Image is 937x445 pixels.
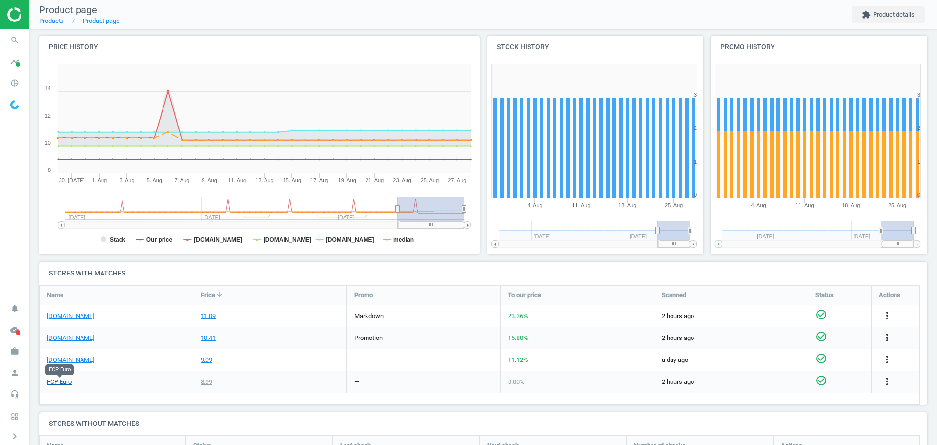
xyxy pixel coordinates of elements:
tspan: 1. Aug [92,177,107,183]
i: notifications [5,299,24,318]
text: 12 [45,113,51,119]
tspan: 18. Aug [842,202,860,208]
text: 3 [917,92,920,98]
tspan: [DOMAIN_NAME] [194,236,242,243]
button: chevron_right [2,430,27,443]
i: timeline [5,52,24,71]
a: Products [39,17,64,24]
h4: Promo history [711,36,927,59]
tspan: Stack [110,236,125,243]
button: more_vert [881,376,893,388]
tspan: 9. Aug [202,177,217,183]
span: 23.36 % [508,312,528,319]
a: FCP Euro [47,378,72,386]
tspan: median [393,236,414,243]
span: Status [815,291,834,299]
div: — [354,356,359,364]
img: ajHJNr6hYgQAAAAASUVORK5CYII= [7,7,77,22]
button: more_vert [881,332,893,344]
i: more_vert [881,376,893,387]
i: pie_chart_outlined [5,74,24,92]
span: Product page [39,4,97,16]
text: 10 [45,140,51,146]
span: 0.00 % [508,378,525,385]
button: extensionProduct details [852,6,925,23]
text: 1 [693,159,696,165]
text: 0 [917,192,920,198]
span: 15.80 % [508,334,528,341]
tspan: 13. Aug [255,177,273,183]
span: markdown [354,312,384,319]
span: Scanned [662,291,686,299]
button: more_vert [881,354,893,366]
tspan: 3. Aug [119,177,134,183]
text: 1 [917,159,920,165]
tspan: 21. Aug [366,177,384,183]
h4: Stores without matches [39,412,927,435]
img: wGWNvw8QSZomAAAAABJRU5ErkJggg== [10,100,19,109]
i: more_vert [881,310,893,321]
i: headset_mic [5,385,24,403]
tspan: 15. Aug [283,177,301,183]
span: a day ago [662,356,800,364]
div: 8.99 [201,378,212,386]
text: 14 [45,85,51,91]
tspan: [DOMAIN_NAME] [326,236,374,243]
h4: Stores with matches [39,262,927,285]
h4: Stock history [487,36,704,59]
span: 2 hours ago [662,312,800,320]
tspan: 11. Aug [795,202,814,208]
tspan: 23. Aug [393,177,411,183]
span: Price [201,291,215,299]
a: Product page [83,17,120,24]
tspan: 25. Aug [664,202,682,208]
tspan: 4. Aug [751,202,766,208]
div: 11.09 [201,312,216,320]
span: To our price [508,291,541,299]
i: check_circle_outline [815,331,827,342]
h4: Price history [39,36,480,59]
i: check_circle_outline [815,375,827,386]
text: 8 [48,167,51,173]
tspan: 11. Aug [572,202,590,208]
a: [DOMAIN_NAME] [47,356,94,364]
i: arrow_downward [215,290,223,298]
tspan: 11. Aug [228,177,246,183]
tspan: 27. Aug [448,177,466,183]
text: 3 [693,92,696,98]
tspan: 7. Aug [174,177,189,183]
a: [DOMAIN_NAME] [47,312,94,320]
div: FCP Euro [45,364,74,375]
span: Promo [354,291,373,299]
span: Name [47,291,63,299]
tspan: [DOMAIN_NAME] [264,236,312,243]
i: work [5,342,24,360]
i: chevron_right [9,430,20,442]
span: Actions [879,291,900,299]
div: 9.99 [201,356,212,364]
i: check_circle_outline [815,353,827,364]
tspan: 25. Aug [421,177,439,183]
tspan: 18. Aug [618,202,636,208]
tspan: Our price [146,236,173,243]
text: 0 [693,192,696,198]
tspan: 17. Aug [310,177,328,183]
i: cloud_done [5,320,24,339]
a: [DOMAIN_NAME] [47,334,94,342]
tspan: 4. Aug [527,202,542,208]
i: more_vert [881,332,893,343]
i: more_vert [881,354,893,365]
tspan: 5. Aug [147,177,162,183]
i: search [5,31,24,49]
text: 2 [917,125,920,131]
text: 2 [693,125,696,131]
i: person [5,363,24,382]
tspan: 25. Aug [888,202,906,208]
span: 2 hours ago [662,378,800,386]
div: — [354,378,359,386]
i: check_circle_outline [815,309,827,320]
div: 10.41 [201,334,216,342]
i: extension [862,10,871,19]
span: 11.12 % [508,356,528,363]
tspan: 30. [DATE] [59,177,85,183]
